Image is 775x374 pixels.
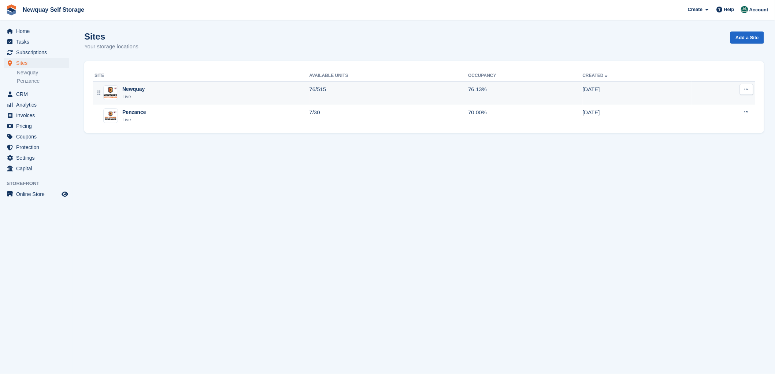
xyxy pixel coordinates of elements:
[468,104,582,127] td: 70.00%
[4,163,69,174] a: menu
[4,100,69,110] a: menu
[4,121,69,131] a: menu
[84,32,138,41] h1: Sites
[4,89,69,99] a: menu
[20,4,87,16] a: Newquay Self Storage
[4,47,69,58] a: menu
[4,132,69,142] a: menu
[724,6,734,13] span: Help
[6,4,17,15] img: stora-icon-8386f47178a22dfd0bd8f6a31ec36ba5ce8667c1dd55bd0f319d3a0aa187defe.svg
[309,104,468,127] td: 7/30
[4,37,69,47] a: menu
[16,189,60,199] span: Online Store
[468,70,582,82] th: Occupancy
[583,73,609,78] a: Created
[16,26,60,36] span: Home
[16,153,60,163] span: Settings
[4,26,69,36] a: menu
[60,190,69,199] a: Preview store
[104,87,118,98] img: Image of Newquay site
[17,69,69,76] a: Newquay
[730,32,764,44] a: Add a Site
[741,6,748,13] img: JON
[309,70,468,82] th: Available Units
[7,180,73,187] span: Storefront
[309,81,468,104] td: 76/515
[122,116,146,123] div: Live
[122,108,146,116] div: Penzance
[93,70,309,82] th: Site
[4,153,69,163] a: menu
[583,81,692,104] td: [DATE]
[16,132,60,142] span: Coupons
[688,6,702,13] span: Create
[4,110,69,121] a: menu
[4,58,69,68] a: menu
[104,111,118,121] img: Image of Penzance site
[16,89,60,99] span: CRM
[122,93,145,100] div: Live
[16,121,60,131] span: Pricing
[16,100,60,110] span: Analytics
[468,81,582,104] td: 76.13%
[16,110,60,121] span: Invoices
[84,42,138,51] p: Your storage locations
[16,142,60,152] span: Protection
[17,78,69,85] a: Penzance
[4,189,69,199] a: menu
[16,58,60,68] span: Sites
[16,37,60,47] span: Tasks
[583,104,692,127] td: [DATE]
[749,6,768,14] span: Account
[122,85,145,93] div: Newquay
[16,47,60,58] span: Subscriptions
[4,142,69,152] a: menu
[16,163,60,174] span: Capital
